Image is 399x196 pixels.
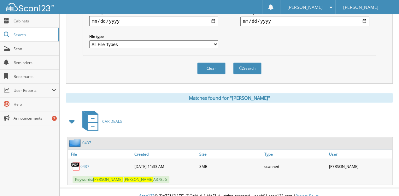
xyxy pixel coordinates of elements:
[73,176,169,183] span: Keywords: A37856
[287,5,322,9] span: [PERSON_NAME]
[262,150,327,158] a: Type
[198,150,263,158] a: Size
[14,18,56,24] span: Cabinets
[343,5,378,9] span: [PERSON_NAME]
[14,88,52,93] span: User Reports
[89,16,218,26] input: start
[80,164,89,169] a: 0437
[82,140,91,146] a: 0437
[69,139,82,147] img: folder2.png
[124,177,153,182] span: [PERSON_NAME]
[14,116,56,121] span: Announcements
[93,177,123,182] span: [PERSON_NAME]
[89,34,218,39] label: File type
[14,46,56,51] span: Scan
[79,109,122,134] a: CAR DEALS
[262,160,327,173] div: scanned
[240,16,369,26] input: end
[233,62,261,74] button: Search
[14,74,56,79] span: Bookmarks
[133,160,198,173] div: [DATE] 11:33 AM
[66,93,393,103] div: Matches found for "[PERSON_NAME]"
[71,162,80,171] img: PDF.png
[327,160,392,173] div: [PERSON_NAME]
[197,62,226,74] button: Clear
[133,150,198,158] a: Created
[198,160,263,173] div: 3MB
[6,3,54,11] img: scan123-logo-white.svg
[52,116,57,121] div: 7
[14,102,56,107] span: Help
[102,119,122,124] span: CAR DEALS
[14,32,55,38] span: Search
[327,150,392,158] a: User
[68,150,133,158] a: File
[14,60,56,65] span: Reminders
